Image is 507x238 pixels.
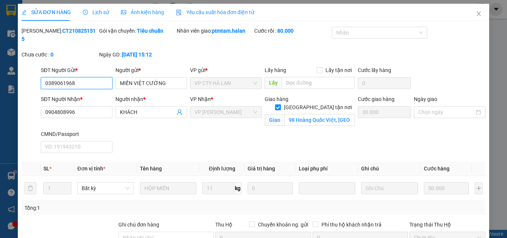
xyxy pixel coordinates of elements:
label: Cước giao hàng [358,96,395,102]
span: kg [234,182,242,194]
span: Bất kỳ [82,183,129,194]
input: Cước lấy hàng [358,77,411,89]
img: icon [176,10,182,16]
div: Cước rồi : [254,27,330,35]
div: [PERSON_NAME]: [22,27,98,43]
span: Tên hàng [140,166,162,172]
span: Lấy hàng [265,67,286,73]
th: Loại phụ phí [296,162,358,176]
span: close [476,11,482,17]
div: Người nhận [115,95,187,103]
b: 80.000 [277,28,294,34]
span: clock-circle [83,10,88,15]
label: Cước lấy hàng [358,67,391,73]
div: Tổng: 1 [24,204,196,212]
span: VP Võ Chí Công [194,107,257,118]
input: VD: Bàn, Ghế [140,182,196,194]
div: Người gửi [115,66,187,74]
span: SL [43,166,49,172]
input: Ghi Chú [361,182,418,194]
b: Tiêu chuẩn [137,28,163,34]
span: Ảnh kiện hàng [121,9,164,15]
span: Định lượng [209,166,235,172]
span: Giá trị hàng [248,166,275,172]
div: Gói vận chuyển: [99,27,175,35]
span: edit [22,10,27,15]
label: Ghi chú đơn hàng [118,222,159,228]
input: 0 [248,182,293,194]
span: Lấy [265,77,282,89]
div: SĐT Người Nhận [41,95,112,103]
span: Lịch sử [83,9,109,15]
div: Nhân viên giao: [177,27,253,35]
b: 0 [50,52,53,58]
th: Ghi chú [358,162,421,176]
span: Yêu cầu xuất hóa đơn điện tử [176,9,254,15]
input: Dọc đường [282,77,355,89]
span: [GEOGRAPHIC_DATA] tận nơi [281,103,355,111]
div: Ngày GD: [99,50,175,59]
button: plus [475,182,483,194]
input: 0 [424,182,469,194]
b: ptmtam.halan [212,28,245,34]
span: Thu Hộ [215,222,232,228]
div: CMND/Passport [41,130,112,138]
b: [DATE] 15:12 [122,52,152,58]
div: VP gửi [190,66,262,74]
input: Giao tận nơi [284,114,355,126]
label: Ngày giao [414,96,437,102]
span: Giao [265,114,284,126]
div: Chưa cước : [22,50,98,59]
span: SỬA ĐƠN HÀNG [22,9,71,15]
span: Phí thu hộ khách nhận trả [318,221,385,229]
span: Cước hàng [424,166,449,172]
input: Cước giao hàng [358,106,411,118]
span: Đơn vị tính [77,166,105,172]
span: Lấy tận nơi [323,66,355,74]
div: SĐT Người Gửi [41,66,112,74]
span: user-add [177,109,183,115]
span: Giao hàng [265,96,288,102]
button: delete [24,182,36,194]
span: VP CTY HÀ LAN [194,78,257,89]
span: picture [121,10,126,15]
button: Close [468,4,489,25]
span: Chuyển khoản ng. gửi [255,221,311,229]
span: VP Nhận [190,96,211,102]
input: Ngày giao [418,108,474,116]
div: Trạng thái Thu Hộ [409,221,485,229]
